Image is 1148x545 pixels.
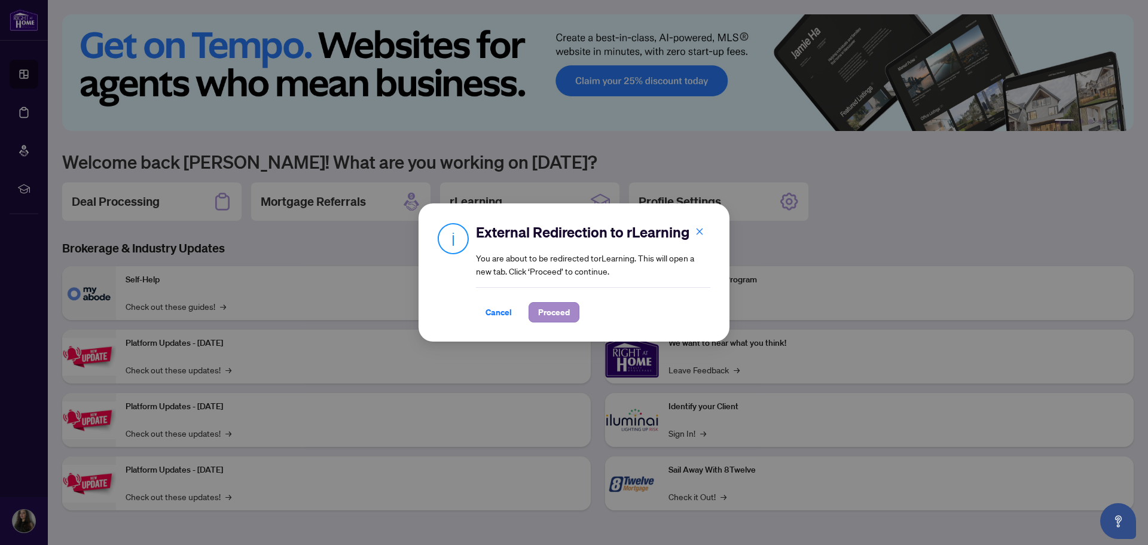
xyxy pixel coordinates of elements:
div: You are about to be redirected to rLearning . This will open a new tab. Click ‘Proceed’ to continue. [476,223,710,322]
span: Proceed [538,303,570,322]
span: close [695,227,704,236]
h2: External Redirection to rLearning [476,223,710,242]
img: Info Icon [438,223,469,254]
button: Proceed [529,302,579,322]
span: Cancel [486,303,512,322]
button: Cancel [476,302,521,322]
button: Open asap [1100,503,1136,539]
